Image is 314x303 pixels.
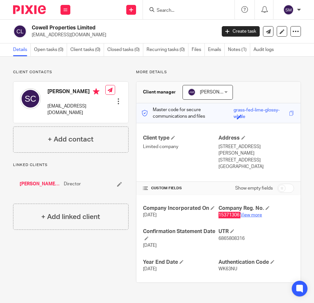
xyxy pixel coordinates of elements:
[93,88,99,95] i: Primary
[143,243,157,248] span: [DATE]
[222,26,260,37] a: Create task
[20,88,41,109] img: svg%3E
[234,107,288,114] div: grass-fed-lime-glossy-whale
[192,43,205,56] a: Files
[147,43,188,56] a: Recurring tasks (0)
[218,259,294,266] h4: Authentication Code
[208,43,225,56] a: Emails
[143,89,176,95] h3: Client manager
[13,43,31,56] a: Details
[41,212,100,222] h4: + Add linked client
[218,163,294,170] p: [GEOGRAPHIC_DATA]
[188,88,196,96] img: svg%3E
[143,143,218,150] p: Limited company
[48,134,94,144] h4: + Add contact
[200,90,236,94] span: [PERSON_NAME]
[34,43,67,56] a: Open tasks (0)
[32,25,176,31] h2: Cowell Properties Limited
[143,213,157,217] span: [DATE]
[253,43,277,56] a: Audit logs
[228,43,250,56] a: Notes (1)
[20,181,61,187] a: [PERSON_NAME] / [PERSON_NAME]
[64,181,81,187] span: Director
[143,186,218,191] h4: CUSTOM FIELDS
[70,43,104,56] a: Client tasks (0)
[107,43,143,56] a: Closed tasks (0)
[218,150,294,163] p: [PERSON_NAME][STREET_ADDRESS]
[218,236,245,241] span: 6865808316
[218,213,239,217] span: 15371306
[143,135,218,142] h4: Client type
[143,228,218,242] h4: Confirmation Statement Date
[218,143,294,150] p: [STREET_ADDRESS]
[240,213,262,217] a: View more
[143,267,157,271] span: [DATE]
[141,107,234,120] p: Master code for secure communications and files
[47,103,105,116] p: [EMAIL_ADDRESS][DOMAIN_NAME]
[156,8,215,14] input: Search
[235,185,273,192] label: Show empty fields
[32,32,212,38] p: [EMAIL_ADDRESS][DOMAIN_NAME]
[218,205,294,212] h4: Company Reg. No.
[218,135,294,142] h4: Address
[218,228,294,235] h4: UTR
[13,162,129,168] p: Linked clients
[143,259,218,266] h4: Year End Date
[47,88,105,96] h4: [PERSON_NAME]
[143,205,218,212] h4: Company Incorporated On
[13,70,129,75] p: Client contacts
[136,70,301,75] p: More details
[218,267,237,271] span: WK63NU
[283,5,294,15] img: svg%3E
[13,5,46,14] img: Pixie
[13,25,27,38] img: svg%3E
